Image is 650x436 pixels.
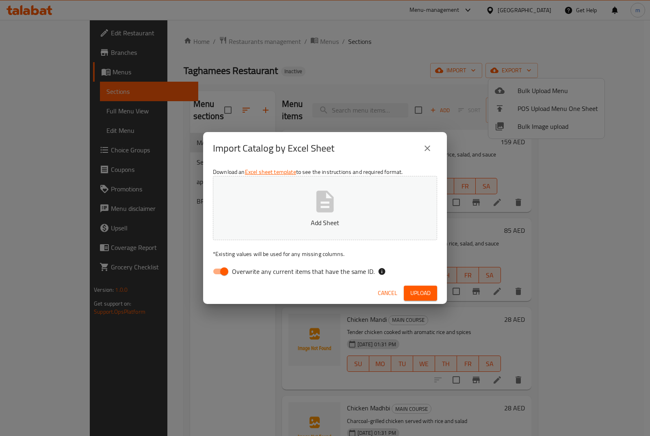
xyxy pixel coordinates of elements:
a: Excel sheet template [245,167,296,177]
svg: If the overwrite option isn't selected, then the items that match an existing ID will be ignored ... [378,267,386,275]
p: Add Sheet [225,218,425,228]
div: Download an to see the instructions and required format. [203,165,447,282]
button: Upload [404,286,437,301]
button: Cancel [375,286,401,301]
span: Cancel [378,288,397,298]
h2: Import Catalog by Excel Sheet [213,142,334,155]
button: close [418,139,437,158]
p: Existing values will be used for any missing columns. [213,250,437,258]
span: Overwrite any current items that have the same ID. [232,267,375,276]
span: Upload [410,288,431,298]
button: Add Sheet [213,176,437,240]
